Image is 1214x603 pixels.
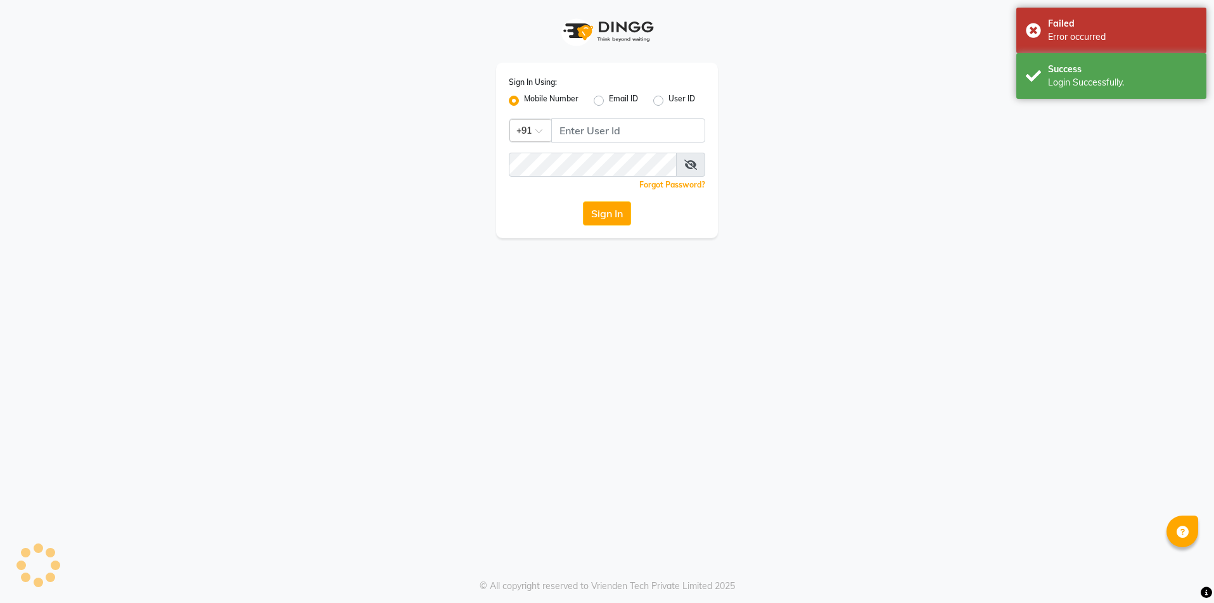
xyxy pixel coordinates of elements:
[1048,76,1197,89] div: Login Successfully.
[509,153,677,177] input: Username
[1048,63,1197,76] div: Success
[609,93,638,108] label: Email ID
[583,201,631,225] button: Sign In
[1048,30,1197,44] div: Error occurred
[1048,17,1197,30] div: Failed
[551,118,705,143] input: Username
[556,13,658,50] img: logo1.svg
[524,93,578,108] label: Mobile Number
[639,180,705,189] a: Forgot Password?
[668,93,695,108] label: User ID
[509,77,557,88] label: Sign In Using:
